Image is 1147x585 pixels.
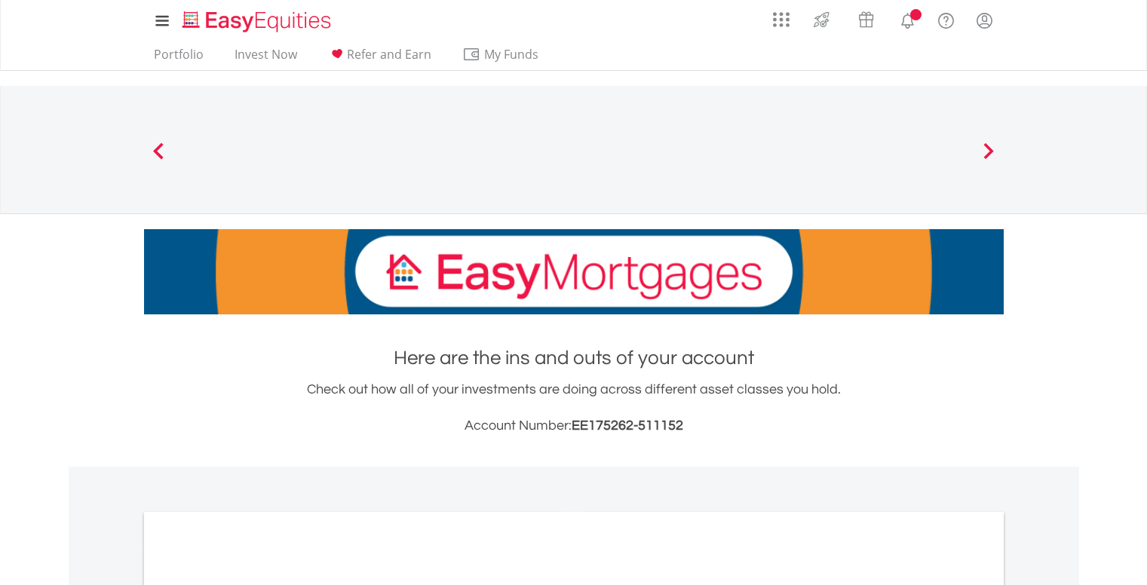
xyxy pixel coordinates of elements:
img: vouchers-v2.svg [854,8,879,32]
img: grid-menu-icon.svg [773,11,790,28]
span: EE175262-511152 [572,418,683,433]
div: Check out how all of your investments are doing across different asset classes you hold. [144,379,1004,436]
a: Vouchers [844,4,888,32]
h1: Here are the ins and outs of your account [144,345,1004,372]
img: thrive-v2.svg [809,8,834,32]
a: AppsGrid [763,4,799,28]
span: My Funds [462,44,561,64]
a: FAQ's and Support [927,4,965,34]
a: Refer and Earn [322,47,437,70]
a: Home page [176,4,337,34]
a: Invest Now [228,47,303,70]
a: Portfolio [148,47,210,70]
span: Refer and Earn [347,46,431,63]
a: My Profile [965,4,1004,37]
h3: Account Number: [144,415,1004,436]
img: EasyMortage Promotion Banner [144,229,1004,314]
a: Notifications [888,4,927,34]
img: EasyEquities_Logo.png [179,9,337,34]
